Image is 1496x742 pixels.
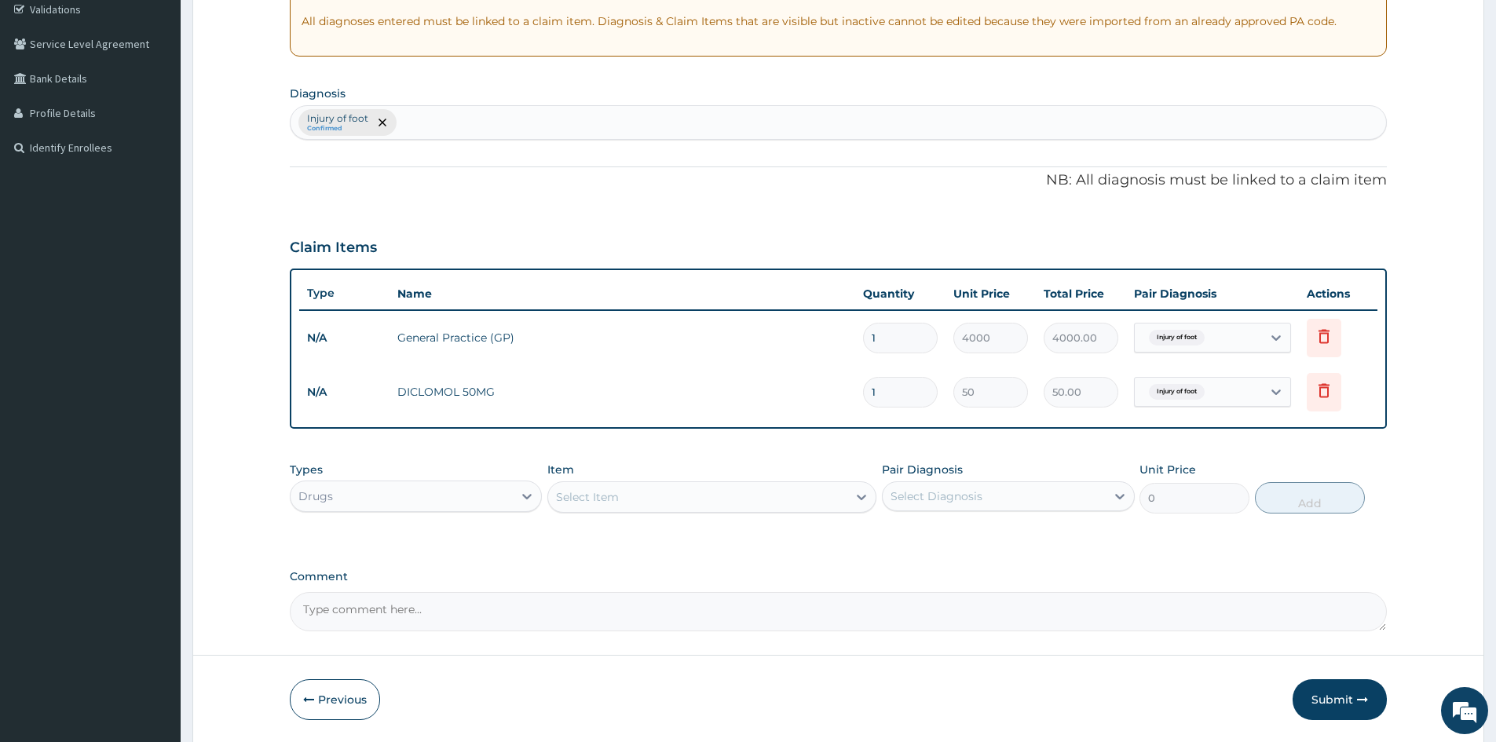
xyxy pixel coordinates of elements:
div: Select Diagnosis [891,488,982,504]
div: Drugs [298,488,333,504]
div: Minimize live chat window [258,8,295,46]
h3: Claim Items [290,239,377,257]
label: Unit Price [1139,462,1196,477]
p: NB: All diagnosis must be linked to a claim item [290,170,1387,191]
th: Name [390,278,855,309]
th: Quantity [855,278,946,309]
label: Comment [290,570,1387,583]
th: Actions [1299,278,1377,309]
th: Total Price [1036,278,1126,309]
span: remove selection option [375,115,390,130]
label: Pair Diagnosis [882,462,963,477]
p: Injury of foot [307,112,368,125]
span: Injury of foot [1149,330,1205,345]
td: N/A [299,378,390,407]
textarea: Type your message and hit 'Enter' [8,429,299,484]
button: Previous [290,679,380,720]
span: Injury of foot [1149,384,1205,400]
p: All diagnoses entered must be linked to a claim item. Diagnosis & Claim Items that are visible bu... [302,13,1375,29]
td: General Practice (GP) [390,322,855,353]
div: Select Item [556,489,619,505]
td: DICLOMOL 50MG [390,376,855,408]
td: N/A [299,323,390,353]
div: Chat with us now [82,88,264,108]
label: Types [290,463,323,477]
span: We're online! [91,198,217,356]
th: Pair Diagnosis [1126,278,1299,309]
button: Add [1255,482,1365,514]
th: Type [299,279,390,308]
button: Submit [1293,679,1387,720]
img: d_794563401_company_1708531726252_794563401 [29,79,64,118]
label: Item [547,462,574,477]
small: Confirmed [307,125,368,133]
label: Diagnosis [290,86,346,101]
th: Unit Price [946,278,1036,309]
